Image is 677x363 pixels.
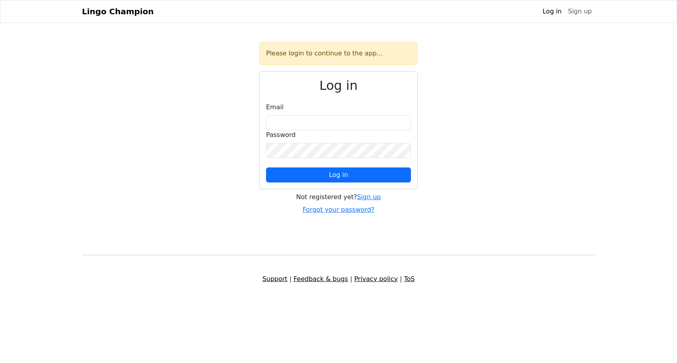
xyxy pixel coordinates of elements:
[266,103,283,112] label: Email
[565,4,595,19] a: Sign up
[293,275,348,283] a: Feedback & bugs
[266,78,411,93] h2: Log in
[77,274,600,284] div: | | |
[404,275,415,283] a: ToS
[357,193,381,201] a: Sign up
[259,42,418,65] div: Please login to continue to the app...
[354,275,398,283] a: Privacy policy
[302,206,375,213] a: Forgot your password?
[266,167,411,182] button: Log in
[329,171,348,179] span: Log in
[262,275,287,283] a: Support
[266,130,296,140] label: Password
[259,192,418,202] div: Not registered yet?
[82,4,154,19] a: Lingo Champion
[539,4,565,19] a: Log in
